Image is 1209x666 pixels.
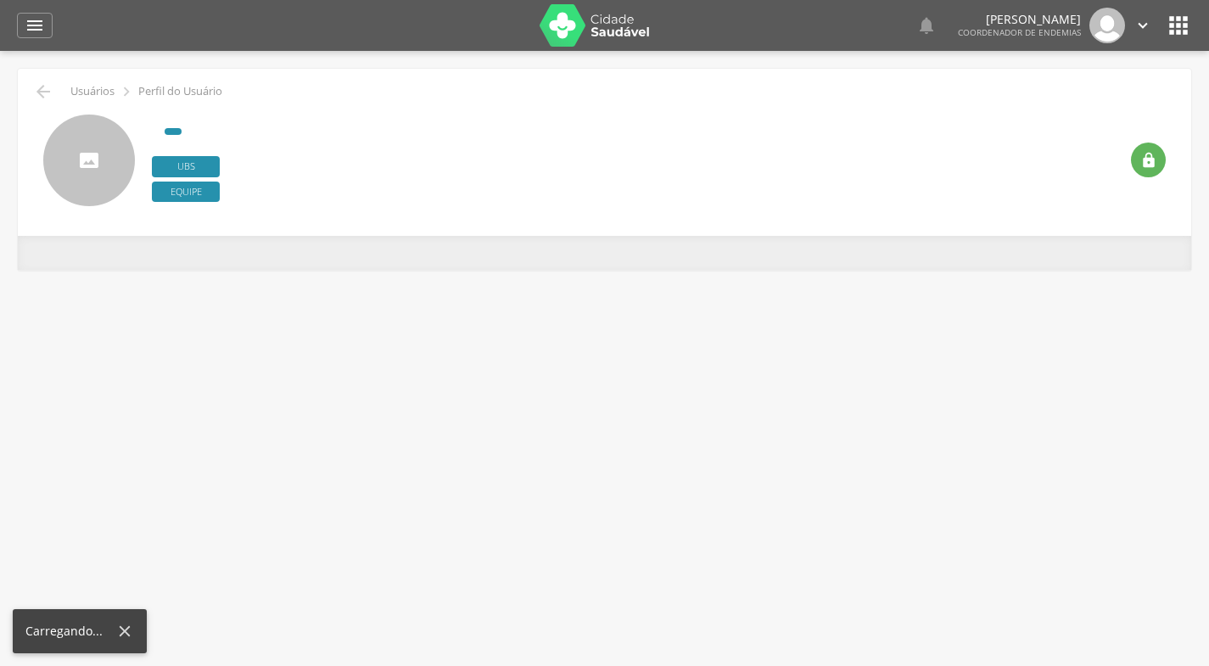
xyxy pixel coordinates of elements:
[916,15,937,36] i: 
[17,13,53,38] a: 
[1133,8,1152,43] a: 
[958,26,1081,38] span: Coordenador de Endemias
[25,623,115,640] div: Carregando...
[152,156,220,177] span: Ubs
[1140,152,1157,169] i: 
[117,82,136,101] i: 
[916,8,937,43] a: 
[70,85,115,98] p: Usuários
[1165,12,1192,39] i: 
[152,182,220,203] span: Equipe
[1133,16,1152,35] i: 
[33,81,53,102] i: Voltar
[25,15,45,36] i: 
[958,14,1081,25] p: [PERSON_NAME]
[138,85,222,98] p: Perfil do Usuário
[1131,143,1166,177] div: Resetar senha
